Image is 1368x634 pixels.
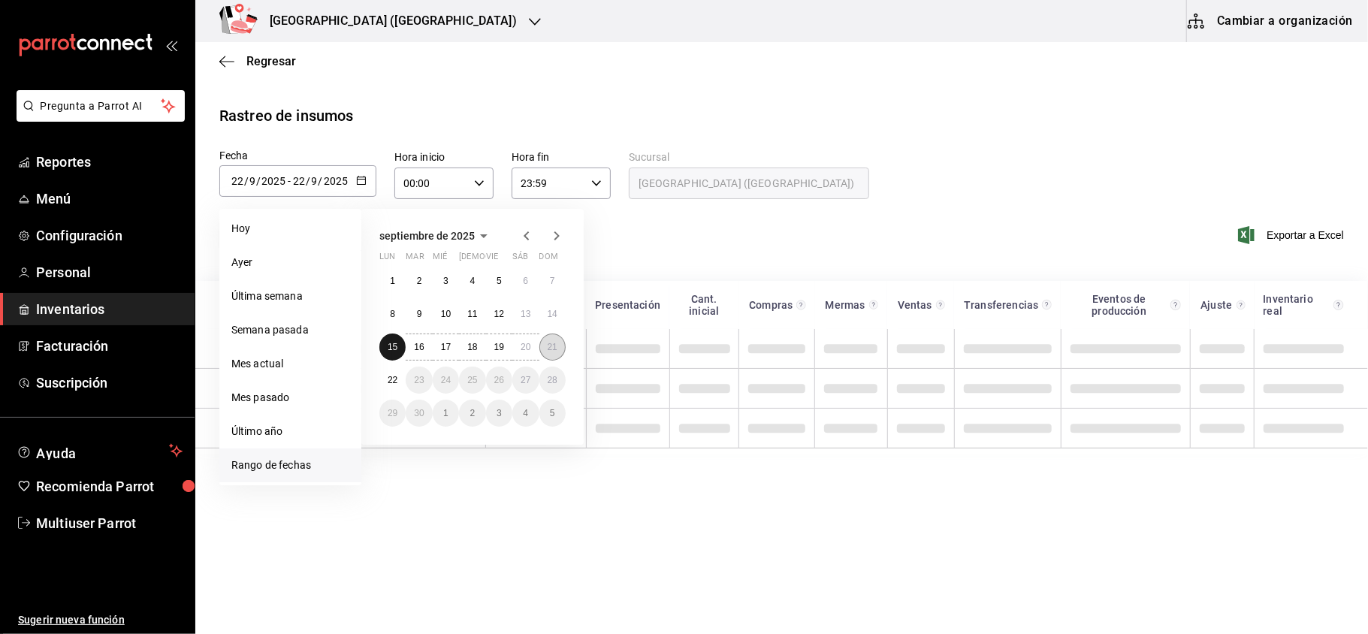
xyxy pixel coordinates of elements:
abbr: 14 de septiembre de 2025 [548,309,557,319]
button: 4 de septiembre de 2025 [459,267,485,294]
svg: Inventario real = + compras - ventas - mermas - eventos de producción +/- transferencias +/- ajus... [1333,299,1344,311]
abbr: domingo [539,252,558,267]
button: 23 de septiembre de 2025 [406,367,432,394]
div: Ventas [896,299,934,311]
abbr: 7 de septiembre de 2025 [550,276,555,286]
button: 10 de septiembre de 2025 [433,300,459,328]
button: 14 de septiembre de 2025 [539,300,566,328]
div: Transferencias [963,299,1039,311]
input: Day [231,175,244,187]
button: 13 de septiembre de 2025 [512,300,539,328]
button: 1 de septiembre de 2025 [379,267,406,294]
button: 6 de septiembre de 2025 [512,267,539,294]
span: Pregunta a Parrot AI [41,98,162,114]
a: Pregunta a Parrot AI [11,109,185,125]
button: 11 de septiembre de 2025 [459,300,485,328]
abbr: 9 de septiembre de 2025 [417,309,422,319]
abbr: 24 de septiembre de 2025 [441,375,451,385]
span: Regresar [246,54,296,68]
button: 26 de septiembre de 2025 [486,367,512,394]
li: Hoy [219,212,361,246]
abbr: 26 de septiembre de 2025 [494,375,504,385]
svg: Total de presentación del insumo utilizado en eventos de producción en el rango de fechas selecci... [1170,299,1181,311]
abbr: 1 de octubre de 2025 [443,408,448,418]
abbr: 4 de octubre de 2025 [523,408,528,418]
button: 1 de octubre de 2025 [433,400,459,427]
abbr: jueves [459,252,548,267]
span: Inventarios [36,299,183,319]
button: 21 de septiembre de 2025 [539,334,566,361]
abbr: 11 de septiembre de 2025 [467,309,477,319]
div: Compras [748,299,794,311]
abbr: 20 de septiembre de 2025 [521,342,530,352]
span: Facturación [36,336,183,356]
span: / [256,175,261,187]
abbr: 29 de septiembre de 2025 [388,408,397,418]
button: 5 de septiembre de 2025 [486,267,512,294]
button: 28 de septiembre de 2025 [539,367,566,394]
button: 19 de septiembre de 2025 [486,334,512,361]
span: Recomienda Parrot [36,476,183,497]
abbr: sábado [512,252,528,267]
button: 3 de octubre de 2025 [486,400,512,427]
span: Reportes [36,152,183,172]
li: Último año [219,415,361,448]
button: 2 de octubre de 2025 [459,400,485,427]
button: 9 de septiembre de 2025 [406,300,432,328]
li: Ayer [219,246,361,279]
button: 17 de septiembre de 2025 [433,334,459,361]
span: Menú [36,189,183,209]
div: Cant. inicial [678,293,730,317]
span: / [306,175,310,187]
li: Mes pasado [219,381,361,415]
h3: [GEOGRAPHIC_DATA] ([GEOGRAPHIC_DATA]) [258,12,517,30]
button: 30 de septiembre de 2025 [406,400,432,427]
button: 22 de septiembre de 2025 [379,367,406,394]
abbr: 28 de septiembre de 2025 [548,375,557,385]
abbr: martes [406,252,424,267]
li: Semana pasada [219,313,361,347]
button: 25 de septiembre de 2025 [459,367,485,394]
svg: Total de presentación del insumo vendido en el rango de fechas seleccionado. [936,299,945,311]
input: Year [261,175,286,187]
abbr: 15 de septiembre de 2025 [388,342,397,352]
div: Inventario real [1264,293,1332,317]
abbr: miércoles [433,252,447,267]
span: Personal [36,262,183,282]
abbr: 27 de septiembre de 2025 [521,375,530,385]
svg: Cantidad registrada mediante Ajuste manual y conteos en el rango de fechas seleccionado. [1237,299,1246,311]
div: Mermas [824,299,866,311]
button: 18 de septiembre de 2025 [459,334,485,361]
abbr: lunes [379,252,395,267]
div: Eventos de producción [1070,293,1168,317]
abbr: 22 de septiembre de 2025 [388,375,397,385]
button: 16 de septiembre de 2025 [406,334,432,361]
abbr: 23 de septiembre de 2025 [414,375,424,385]
button: 20 de septiembre de 2025 [512,334,539,361]
button: Exportar a Excel [1241,226,1344,244]
abbr: 25 de septiembre de 2025 [467,375,477,385]
abbr: 16 de septiembre de 2025 [414,342,424,352]
li: Última semana [219,279,361,313]
button: Pregunta a Parrot AI [17,90,185,122]
label: Hora inicio [394,152,494,163]
button: open_drawer_menu [165,39,177,51]
button: Regresar [219,54,296,68]
abbr: 5 de septiembre de 2025 [497,276,502,286]
span: - [288,175,291,187]
button: 4 de octubre de 2025 [512,400,539,427]
span: septiembre de 2025 [379,230,475,242]
span: Fecha [219,149,249,162]
abbr: viernes [486,252,498,267]
span: / [319,175,323,187]
abbr: 3 de octubre de 2025 [497,408,502,418]
button: 3 de septiembre de 2025 [433,267,459,294]
abbr: 1 de septiembre de 2025 [390,276,395,286]
button: 29 de septiembre de 2025 [379,400,406,427]
abbr: 10 de septiembre de 2025 [441,309,451,319]
abbr: 12 de septiembre de 2025 [494,309,504,319]
abbr: 3 de septiembre de 2025 [443,276,448,286]
li: Mes actual [219,347,361,381]
button: septiembre de 2025 [379,227,493,245]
